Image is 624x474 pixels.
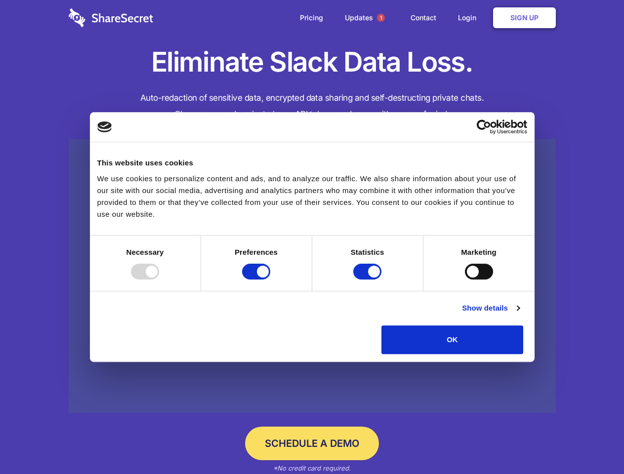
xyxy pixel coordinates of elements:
strong: Marketing [461,248,497,256]
a: Schedule a Demo [245,427,379,460]
strong: Preferences [235,248,278,256]
a: Wistia video thumbnail [69,139,556,413]
div: This website uses cookies [97,157,527,169]
a: Pricing [290,2,333,33]
strong: Statistics [351,248,384,256]
a: Contact [401,2,446,33]
h4: Auto-redaction of sensitive data, encrypted data sharing and self-destructing private chats. Shar... [69,90,556,122]
a: Show details [462,302,519,314]
div: We use cookies to personalize content and ads, and to analyze our traffic. We also share informat... [97,173,527,220]
strong: Necessary [126,248,164,256]
a: Login [448,2,491,33]
img: logo [97,121,112,132]
button: OK [381,325,523,354]
em: *No credit card required. [273,464,351,472]
a: Usercentrics Cookiebot - opens in a new window [441,119,527,134]
h1: Eliminate Slack Data Loss. [69,44,556,80]
span: 1 [377,14,385,22]
img: logo-wordmark-white-trans-d4663122ce5f474addd5e946df7df03e33cb6a1c49d2221995e7729f52c070b2.svg [69,8,153,27]
a: Sign Up [493,7,556,28]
